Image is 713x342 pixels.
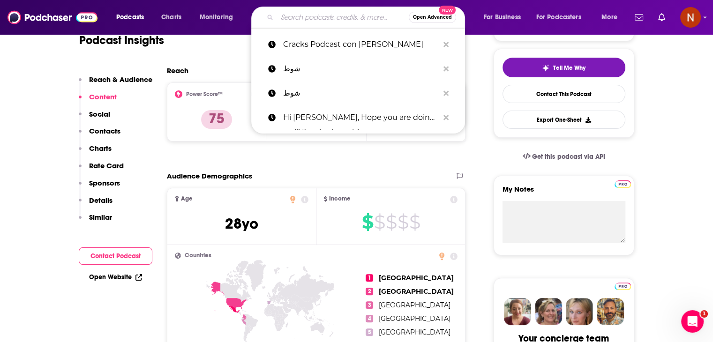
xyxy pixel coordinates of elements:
[89,110,110,119] p: Social
[186,91,223,97] h2: Power Score™
[89,196,113,205] p: Details
[161,11,181,24] span: Charts
[79,75,152,92] button: Reach & Audience
[283,81,439,105] p: شوط
[366,288,373,295] span: 2
[89,144,112,153] p: Charts
[631,9,647,25] a: Show notifications dropdown
[89,126,120,135] p: Contacts
[379,287,454,296] span: [GEOGRAPHIC_DATA]
[553,64,585,72] span: Tell Me Why
[409,215,420,230] span: $
[283,32,439,57] p: Cracks Podcast con Oso Trava
[366,301,373,309] span: 3
[503,111,625,129] button: Export One-Sheet
[79,126,120,144] button: Contacts
[89,213,112,222] p: Similar
[167,171,252,180] h2: Audience Demographics
[283,105,439,130] p: Hi Elissa, Hope you are doing well! I’m sharing with you a non-exhaustive list of top Arabic show...
[225,215,258,233] span: 28 yo
[251,81,465,105] a: شوط
[79,213,112,230] button: Similar
[515,145,613,168] a: Get this podcast via API
[680,7,701,28] button: Show profile menu
[89,273,142,281] a: Open Website
[329,196,351,202] span: Income
[413,15,452,20] span: Open Advanced
[201,110,232,129] p: 75
[536,11,581,24] span: For Podcasters
[89,75,152,84] p: Reach & Audience
[8,8,98,26] img: Podchaser - Follow, Share and Rate Podcasts
[379,314,450,323] span: [GEOGRAPHIC_DATA]
[167,66,188,75] h2: Reach
[277,10,409,25] input: Search podcasts, credits, & more...
[615,179,631,188] a: Pro website
[185,253,211,259] span: Countries
[374,215,384,230] span: $
[89,161,124,170] p: Rate Card
[615,281,631,290] a: Pro website
[251,32,465,57] a: Cracks Podcast con [PERSON_NAME]
[654,9,669,25] a: Show notifications dropdown
[193,10,245,25] button: open menu
[566,298,593,325] img: Jules Profile
[79,178,120,196] button: Sponsors
[530,10,595,25] button: open menu
[439,6,456,15] span: New
[595,10,629,25] button: open menu
[597,298,624,325] img: Jon Profile
[79,92,117,110] button: Content
[79,247,152,265] button: Contact Podcast
[181,196,193,202] span: Age
[366,315,373,322] span: 4
[79,161,124,178] button: Rate Card
[542,64,549,72] img: tell me why sparkle
[503,85,625,103] a: Contact This Podcast
[283,57,439,81] p: شوط
[361,215,373,230] span: $
[615,283,631,290] img: Podchaser Pro
[535,298,562,325] img: Barbara Profile
[379,301,450,309] span: [GEOGRAPHIC_DATA]
[503,58,625,77] button: tell me why sparkleTell Me Why
[484,11,521,24] span: For Business
[79,33,164,47] h1: Podcast Insights
[251,57,465,81] a: شوط
[504,298,531,325] img: Sydney Profile
[89,92,117,101] p: Content
[79,196,113,213] button: Details
[260,7,474,28] div: Search podcasts, credits, & more...
[680,7,701,28] img: User Profile
[397,215,408,230] span: $
[89,178,120,187] p: Sponsors
[681,310,704,333] iframe: Intercom live chat
[116,11,144,24] span: Podcasts
[110,10,156,25] button: open menu
[477,10,533,25] button: open menu
[385,215,396,230] span: $
[200,11,233,24] span: Monitoring
[409,12,456,23] button: Open AdvancedNew
[79,144,112,161] button: Charts
[379,274,454,282] span: [GEOGRAPHIC_DATA]
[379,328,450,336] span: [GEOGRAPHIC_DATA]
[251,105,465,130] a: Hi [PERSON_NAME], Hope you are doing well! I’m sharing with you a non-exhaustive list of top Arab...
[601,11,617,24] span: More
[680,7,701,28] span: Logged in as AdelNBM
[366,274,373,282] span: 1
[366,328,373,336] span: 5
[615,180,631,188] img: Podchaser Pro
[155,10,187,25] a: Charts
[79,110,110,127] button: Social
[503,185,625,201] label: My Notes
[532,153,605,161] span: Get this podcast via API
[700,310,708,318] span: 1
